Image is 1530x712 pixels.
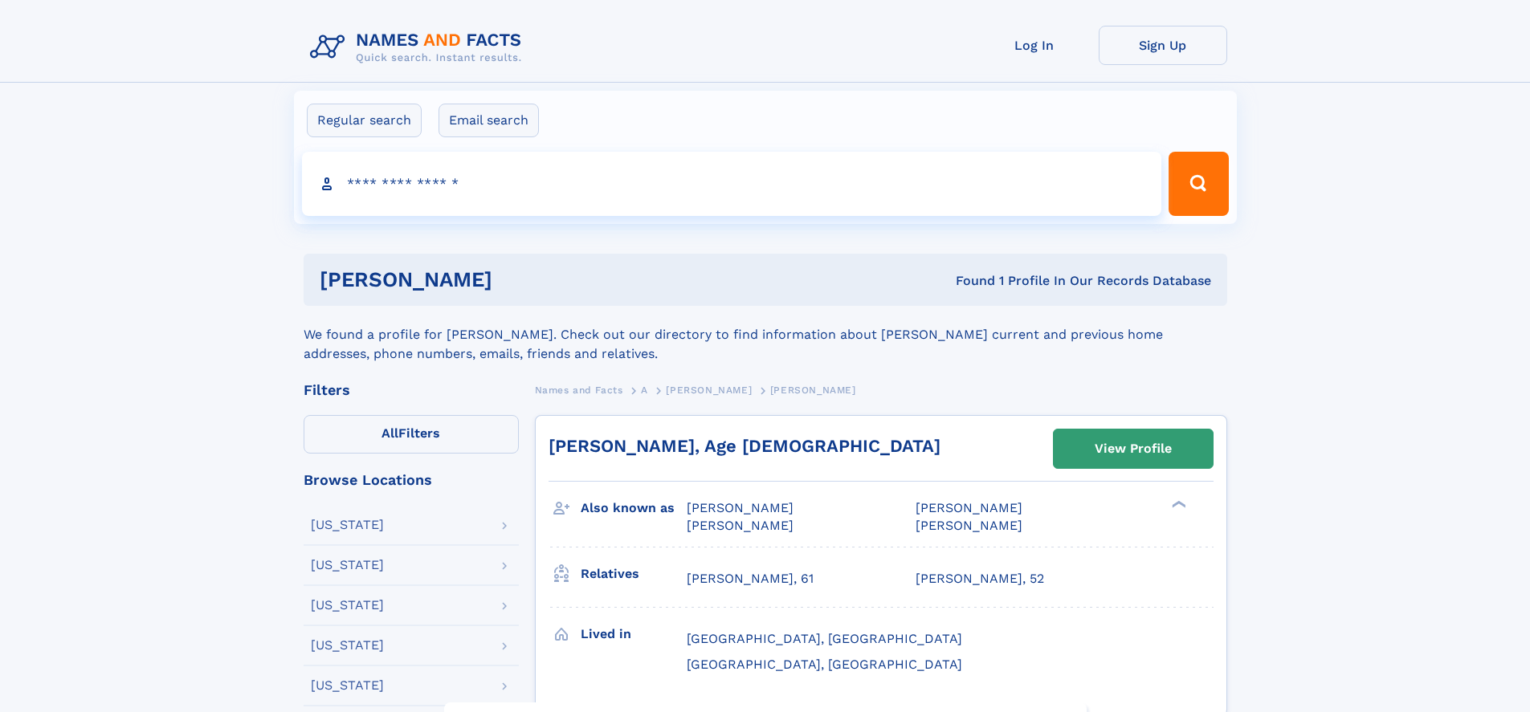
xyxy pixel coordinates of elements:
[641,380,648,400] a: A
[641,384,648,396] span: A
[687,631,962,646] span: [GEOGRAPHIC_DATA], [GEOGRAPHIC_DATA]
[1099,26,1227,65] a: Sign Up
[304,473,519,487] div: Browse Locations
[535,380,623,400] a: Names and Facts
[307,104,422,137] label: Regular search
[311,599,384,612] div: [US_STATE]
[687,500,794,515] span: [PERSON_NAME]
[770,384,856,396] span: [PERSON_NAME]
[304,415,519,454] label: Filters
[666,384,752,396] span: [PERSON_NAME]
[687,570,814,588] a: [PERSON_NAME], 61
[320,270,724,290] h1: [PERSON_NAME]
[687,657,962,672] span: [GEOGRAPHIC_DATA], [GEOGRAPHIC_DATA]
[302,152,1162,216] input: search input
[1095,430,1172,467] div: View Profile
[549,436,940,456] a: [PERSON_NAME], Age [DEMOGRAPHIC_DATA]
[311,559,384,572] div: [US_STATE]
[311,639,384,652] div: [US_STATE]
[687,518,794,533] span: [PERSON_NAME]
[916,500,1022,515] span: [PERSON_NAME]
[1169,152,1228,216] button: Search Button
[916,570,1044,588] a: [PERSON_NAME], 52
[970,26,1099,65] a: Log In
[381,425,398,441] span: All
[1054,429,1213,468] a: View Profile
[581,560,687,588] h3: Relatives
[581,494,687,522] h3: Also known as
[916,518,1022,533] span: [PERSON_NAME]
[581,620,687,648] h3: Lived in
[311,679,384,692] div: [US_STATE]
[1168,499,1187,510] div: ❯
[304,383,519,397] div: Filters
[311,519,384,531] div: [US_STATE]
[724,272,1211,290] div: Found 1 Profile In Our Records Database
[304,306,1227,364] div: We found a profile for [PERSON_NAME]. Check out our directory to find information about [PERSON_N...
[439,104,539,137] label: Email search
[666,380,752,400] a: [PERSON_NAME]
[304,26,535,69] img: Logo Names and Facts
